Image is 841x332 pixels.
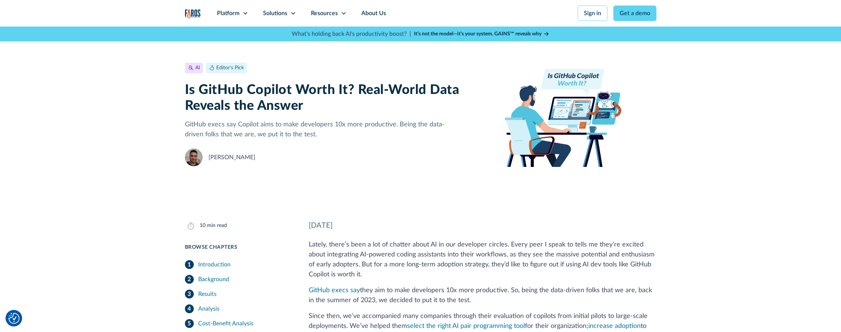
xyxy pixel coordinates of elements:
[200,222,206,230] div: 10
[185,316,291,331] a: Cost-Benefit Analysis
[195,64,200,72] div: AI
[185,9,201,20] img: Logo of the analytics and reporting company Faros.
[198,275,229,284] div: Background
[198,304,220,313] div: Analysis
[185,272,291,287] a: Background
[198,319,253,328] div: Cost-Benefit Analysis
[309,220,656,231] div: [DATE]
[185,9,201,20] a: home
[472,62,656,167] img: Is GitHub Copilot Worth It Faros AI blog banner image of developer utilizing copilot
[185,301,291,316] a: Analysis
[209,153,255,162] div: [PERSON_NAME]
[198,290,217,298] div: Results
[216,64,244,72] div: Editor's Pick
[198,260,231,269] div: Introduction
[407,323,525,329] a: select the right AI pair programming tool
[588,323,641,329] a: increase adoption
[311,9,338,18] div: Resources
[185,148,203,166] img: Thomas Gerber
[309,287,360,294] a: GitHub execs say
[414,31,542,36] strong: It’s not the model—it’s your system. GAINS™ reveals why
[309,286,656,305] p: they aim to make developers 10x more productive. So, being the data-driven folks that we are, bac...
[8,313,20,324] button: Cookie Settings
[185,287,291,301] a: Results
[414,30,550,38] a: It’s not the model—it’s your system. GAINS™ reveals why
[263,9,287,18] div: Solutions
[578,6,607,21] a: Sign in
[8,313,20,324] img: Revisit consent button
[185,82,461,114] h1: Is GitHub Copilot Worth It? Real-World Data Reveals the Answer
[292,29,411,38] p: What's holding back AI's productivity boost? |
[185,244,291,251] div: Browse Chapters
[185,257,291,272] a: Introduction
[207,222,227,230] div: min read
[217,9,239,18] div: Platform
[185,120,461,140] p: GitHub execs say Copilot aims to make developers 10x more productive. Being the data-driven folks...
[613,6,656,21] a: Get a demo
[309,240,656,280] p: Lately, there’s been a lot of chatter about AI in our developer circles. Every peer I speak to te...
